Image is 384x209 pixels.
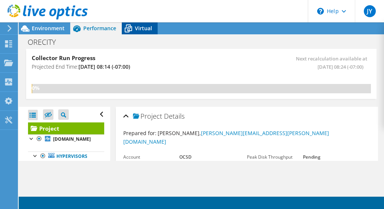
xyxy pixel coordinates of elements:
[364,5,376,17] span: JY
[247,153,303,161] label: Peak Disk Throughput
[179,154,192,160] b: OCSD
[28,152,104,161] a: Hypervisors
[303,154,320,160] b: Pending
[32,25,65,32] span: Environment
[123,130,157,137] label: Prepared for:
[123,130,329,145] a: [PERSON_NAME][EMAIL_ADDRESS][PERSON_NAME][DOMAIN_NAME]
[133,113,162,120] span: Project
[28,122,104,134] a: Project
[201,63,363,71] span: [DATE] 08:24 (-07:00)
[28,134,104,144] a: [DOMAIN_NAME]
[24,38,68,46] h1: ORECITY
[317,8,324,15] svg: \n
[135,25,152,32] span: Virtual
[164,112,185,121] span: Details
[78,63,130,70] span: [DATE] 08:14 (-07:00)
[32,63,199,71] h4: Projected End Time:
[123,153,180,161] label: Account
[83,25,116,32] span: Performance
[123,130,329,145] span: [PERSON_NAME],
[201,54,367,71] span: Next recalculation available at
[53,136,91,142] b: [DOMAIN_NAME]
